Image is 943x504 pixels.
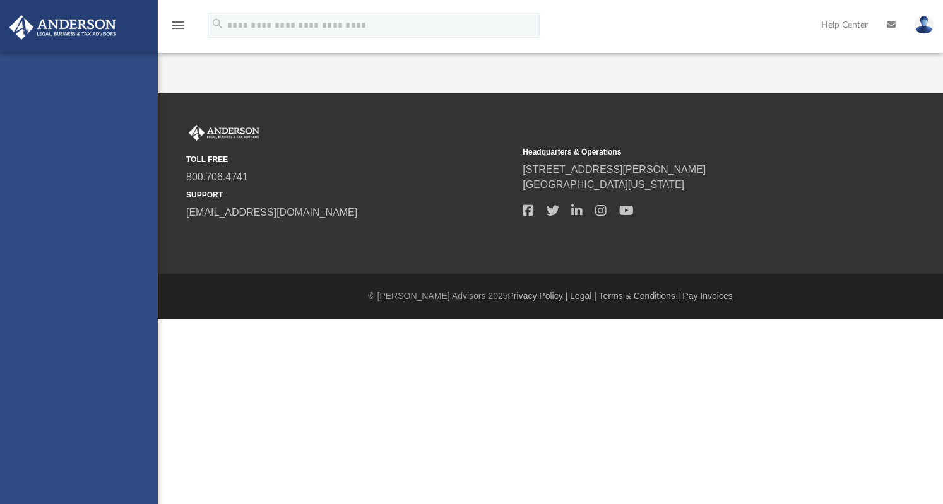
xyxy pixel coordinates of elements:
[186,207,357,218] a: [EMAIL_ADDRESS][DOMAIN_NAME]
[508,291,568,301] a: Privacy Policy |
[523,146,850,158] small: Headquarters & Operations
[186,172,248,182] a: 800.706.4741
[186,154,514,165] small: TOLL FREE
[599,291,680,301] a: Terms & Conditions |
[158,290,943,303] div: © [PERSON_NAME] Advisors 2025
[211,17,225,31] i: search
[170,18,186,33] i: menu
[523,179,684,190] a: [GEOGRAPHIC_DATA][US_STATE]
[915,16,934,34] img: User Pic
[570,291,596,301] a: Legal |
[523,164,706,175] a: [STREET_ADDRESS][PERSON_NAME]
[170,24,186,33] a: menu
[6,15,120,40] img: Anderson Advisors Platinum Portal
[186,125,262,141] img: Anderson Advisors Platinum Portal
[186,189,514,201] small: SUPPORT
[682,291,732,301] a: Pay Invoices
